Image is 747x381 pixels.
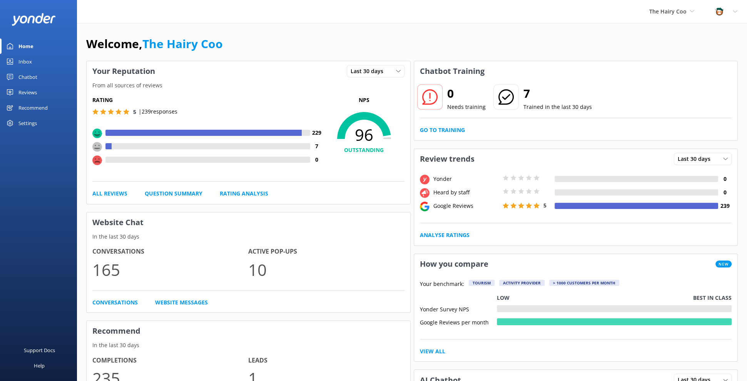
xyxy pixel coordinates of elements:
div: Google Reviews per month [420,318,497,325]
h3: Your Reputation [87,61,161,81]
div: Home [18,38,33,54]
h2: 7 [523,84,592,103]
img: 457-1738239164.png [714,6,725,17]
p: Best in class [693,294,732,302]
div: Heard by staff [431,188,501,197]
p: Your benchmark: [420,280,464,289]
h3: Website Chat [87,212,410,232]
div: > 1000 customers per month [549,280,619,286]
p: In the last 30 days [87,232,410,241]
h4: Leads [248,356,404,366]
p: 165 [92,257,248,282]
div: Yonder Survey NPS [420,305,497,312]
a: Website Messages [155,298,208,307]
div: Tourism [469,280,495,286]
p: From all sources of reviews [87,81,410,90]
p: Low [497,294,510,302]
div: Settings [18,115,37,131]
a: The Hairy Coo [142,36,223,52]
p: | 239 responses [139,107,177,116]
div: Recommend [18,100,48,115]
h4: 0 [310,155,324,164]
h4: 0 [718,188,732,197]
h4: OUTSTANDING [324,146,404,154]
a: Go to Training [420,126,465,134]
h4: 7 [310,142,324,150]
span: 5 [543,202,546,209]
h3: Review trends [414,149,480,169]
h3: How you compare [414,254,494,274]
h4: 0 [718,175,732,183]
div: Yonder [431,175,501,183]
a: All Reviews [92,189,127,198]
a: Question Summary [145,189,202,198]
div: Activity Provider [499,280,545,286]
span: The Hairy Coo [649,8,687,15]
span: 96 [324,125,404,144]
h2: 0 [447,84,486,103]
span: 5 [133,108,136,115]
span: Last 30 days [351,67,388,75]
h4: 229 [310,129,324,137]
div: Inbox [18,54,32,69]
h3: Recommend [87,321,410,341]
span: New [715,261,732,267]
p: NPS [324,96,404,104]
div: Support Docs [24,343,55,358]
span: Last 30 days [678,155,715,163]
h4: 239 [718,202,732,210]
a: Analyse Ratings [420,231,470,239]
p: Trained in the last 30 days [523,103,592,111]
h4: Completions [92,356,248,366]
a: Conversations [92,298,138,307]
h3: Chatbot Training [414,61,490,81]
p: Needs training [447,103,486,111]
h1: Welcome, [86,35,223,53]
h4: Conversations [92,247,248,257]
a: Rating Analysis [220,189,268,198]
p: In the last 30 days [87,341,410,349]
div: Reviews [18,85,37,100]
div: Help [34,358,45,373]
div: Chatbot [18,69,37,85]
div: Google Reviews [431,202,501,210]
p: 10 [248,257,404,282]
h5: Rating [92,96,324,104]
img: yonder-white-logo.png [12,13,56,26]
h4: Active Pop-ups [248,247,404,257]
a: View All [420,347,445,356]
